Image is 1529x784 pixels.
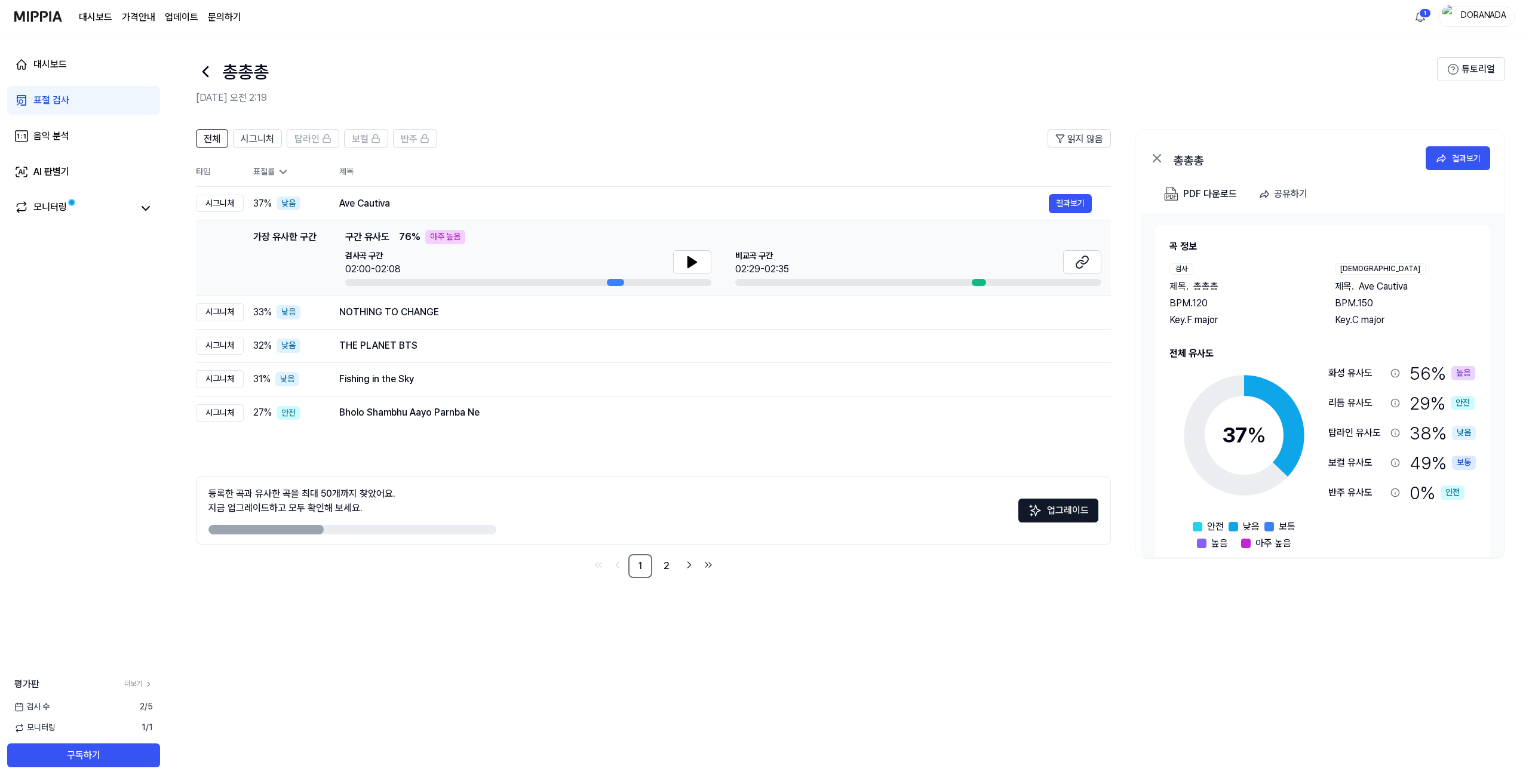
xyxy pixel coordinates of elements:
[1169,313,1311,327] div: Key. F major
[1141,213,1505,557] a: 곡 정보검사제목.총총총BPM.120Key.F major[DEMOGRAPHIC_DATA]제목.Ave CautivaBPM.150Key.C major전체 유사도37%안전낮음보통높음...
[425,230,465,244] div: 아주 높음
[393,129,437,148] button: 반주
[277,406,300,420] div: 안전
[628,554,652,578] a: 1
[1018,509,1098,520] a: Sparkles업그레이드
[339,405,1092,420] div: Bholo Shambhu Aayo Parnba Ne
[1174,151,1413,165] div: 총총총
[1162,182,1239,206] button: PDF 다운로드
[1255,536,1291,551] span: 아주 높음
[1441,485,1464,500] div: 안전
[233,129,282,148] button: 시그니처
[1243,519,1260,534] span: 낮음
[253,339,272,353] span: 32 %
[1169,296,1311,310] div: BPM. 120
[33,93,69,107] div: 표절 검사
[735,250,789,262] span: 비교곡 구간
[1328,426,1386,440] div: 탑라인 유사도
[1411,7,1430,26] button: 알림1
[196,370,244,388] div: 시그니처
[253,230,317,286] div: 가장 유사한 구간
[79,10,112,24] a: 대시보드
[241,132,274,146] span: 시그니처
[1169,239,1476,254] h2: 곡 정보
[1335,313,1476,327] div: Key. C major
[275,372,299,386] div: 낮음
[1451,396,1475,410] div: 안전
[1460,10,1507,23] div: DORANADA
[140,701,153,713] span: 2 / 5
[735,262,789,276] div: 02:29-02:35
[253,166,320,178] div: 표절률
[294,132,320,146] span: 탑라인
[1426,146,1490,170] a: 결과보기
[1410,391,1475,416] div: 29 %
[196,303,244,321] div: 시그니처
[590,557,607,573] a: Go to first page
[655,554,678,578] a: 2
[1207,519,1224,534] span: 안전
[208,487,395,515] div: 등록한 곡과 유사한 곡을 최대 50개까지 찾았어요. 지금 업그레이드하고 모두 확인해 보세요.
[1335,279,1354,294] span: 제목 .
[1410,480,1464,505] div: 0 %
[1410,450,1476,475] div: 49 %
[339,196,1049,211] div: Ave Cautiva
[14,200,134,217] a: 모니터링
[33,200,67,217] div: 모니터링
[1410,361,1475,386] div: 56 %
[253,405,272,420] span: 27 %
[14,722,56,734] span: 모니터링
[1067,132,1103,146] span: 읽지 않음
[339,305,1092,319] div: NOTHING TO CHANGE
[1328,396,1386,410] div: 리듬 유사도
[1328,456,1386,470] div: 보컬 유사도
[1164,187,1178,201] img: PDF Download
[14,701,50,713] span: 검사 수
[33,165,69,179] div: AI 판별기
[14,677,39,691] span: 평가판
[7,86,160,115] a: 표절 검사
[196,158,244,187] th: 타입
[253,196,272,211] span: 37 %
[1254,182,1317,206] button: 공유하기
[1419,8,1431,18] div: 1
[399,230,420,244] span: 76 %
[196,337,244,355] div: 시그니처
[196,91,1437,105] h2: [DATE] 오전 2:19
[1274,186,1307,202] div: 공유하기
[1438,7,1515,27] button: profileDORANADA
[339,372,1092,386] div: Fishing in the Sky
[1247,422,1266,448] span: %
[204,132,220,146] span: 전체
[196,554,1111,578] nav: pagination
[1169,263,1193,275] div: 검사
[1410,420,1476,445] div: 38 %
[196,195,244,213] div: 시그니처
[345,250,401,262] span: 검사곡 구간
[33,57,67,72] div: 대시보드
[1328,366,1386,380] div: 화성 유사도
[7,743,160,767] button: 구독하기
[681,557,698,573] a: Go to next page
[1359,279,1408,294] span: Ave Cautiva
[609,557,626,573] a: Go to previous page
[253,305,272,319] span: 33 %
[1335,263,1426,275] div: [DEMOGRAPHIC_DATA]
[1452,152,1481,165] div: 결과보기
[1183,186,1237,202] div: PDF 다운로드
[1335,296,1476,310] div: BPM. 150
[339,158,1111,186] th: 제목
[208,10,241,24] a: 문의하기
[1169,279,1189,294] span: 제목 .
[352,132,369,146] span: 보컬
[253,372,271,386] span: 31 %
[1452,426,1476,440] div: 낮음
[122,10,155,24] a: 가격안내
[401,132,417,146] span: 반주
[1169,346,1476,361] h2: 전체 유사도
[196,404,244,422] div: 시그니처
[700,557,717,573] a: Go to last page
[1049,194,1092,213] a: 결과보기
[142,722,153,734] span: 1 / 1
[1211,536,1228,551] span: 높음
